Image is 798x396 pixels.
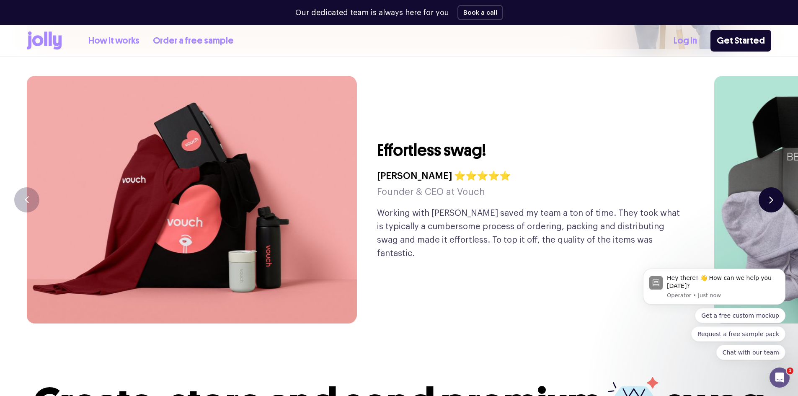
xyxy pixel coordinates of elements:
iframe: Intercom live chat [770,368,790,388]
h5: Founder & CEO at Vouch [377,184,511,200]
a: Get Started [710,30,771,52]
span: 1 [787,368,793,374]
a: Order a free sample [153,34,234,48]
h4: [PERSON_NAME] ⭐⭐⭐⭐⭐ [377,168,511,184]
a: Log In [674,34,697,48]
h3: Effortless swag! [377,140,486,161]
a: How it works [88,34,139,48]
p: Our dedicated team is always here for you [295,7,449,18]
p: Working with [PERSON_NAME] saved my team a ton of time. They took what is typically a cumbersome ... [377,207,687,260]
button: Book a call [457,5,503,20]
iframe: Intercom notifications message [630,258,798,392]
